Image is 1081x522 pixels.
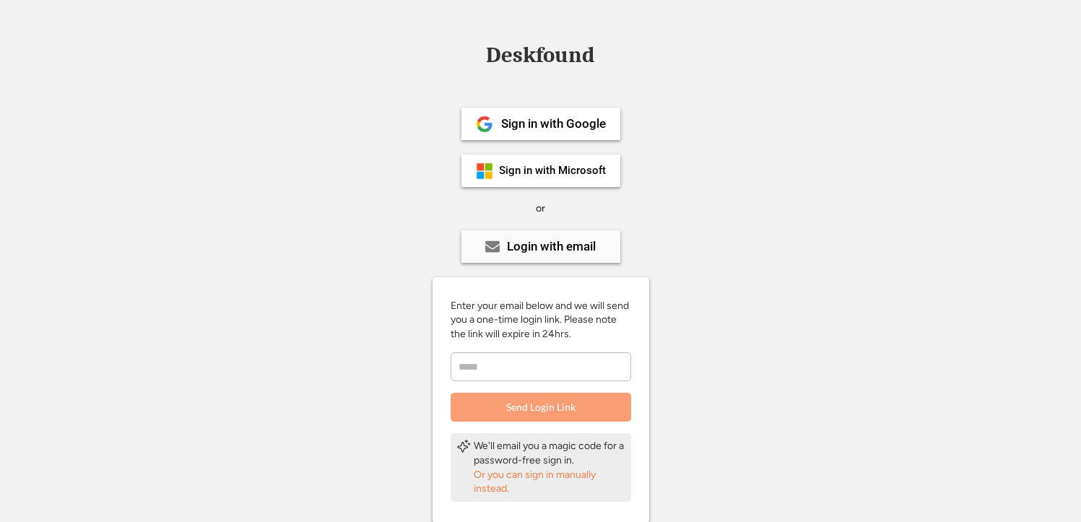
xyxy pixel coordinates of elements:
div: Deskfound [479,44,602,66]
div: Or you can sign in manually instead. [474,468,625,496]
div: We'll email you a magic code for a password-free sign in. [474,439,625,467]
div: Login with email [507,240,596,253]
img: ms-symbollockup_mssymbol_19.png [476,162,493,180]
div: Enter your email below and we will send you a one-time login link. Please note the link will expi... [451,299,631,342]
div: Sign in with Microsoft [499,165,606,176]
img: 1024px-Google__G__Logo.svg.png [476,116,493,133]
div: Sign in with Google [501,118,606,130]
div: or [536,201,545,216]
button: Send Login Link [451,393,631,422]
